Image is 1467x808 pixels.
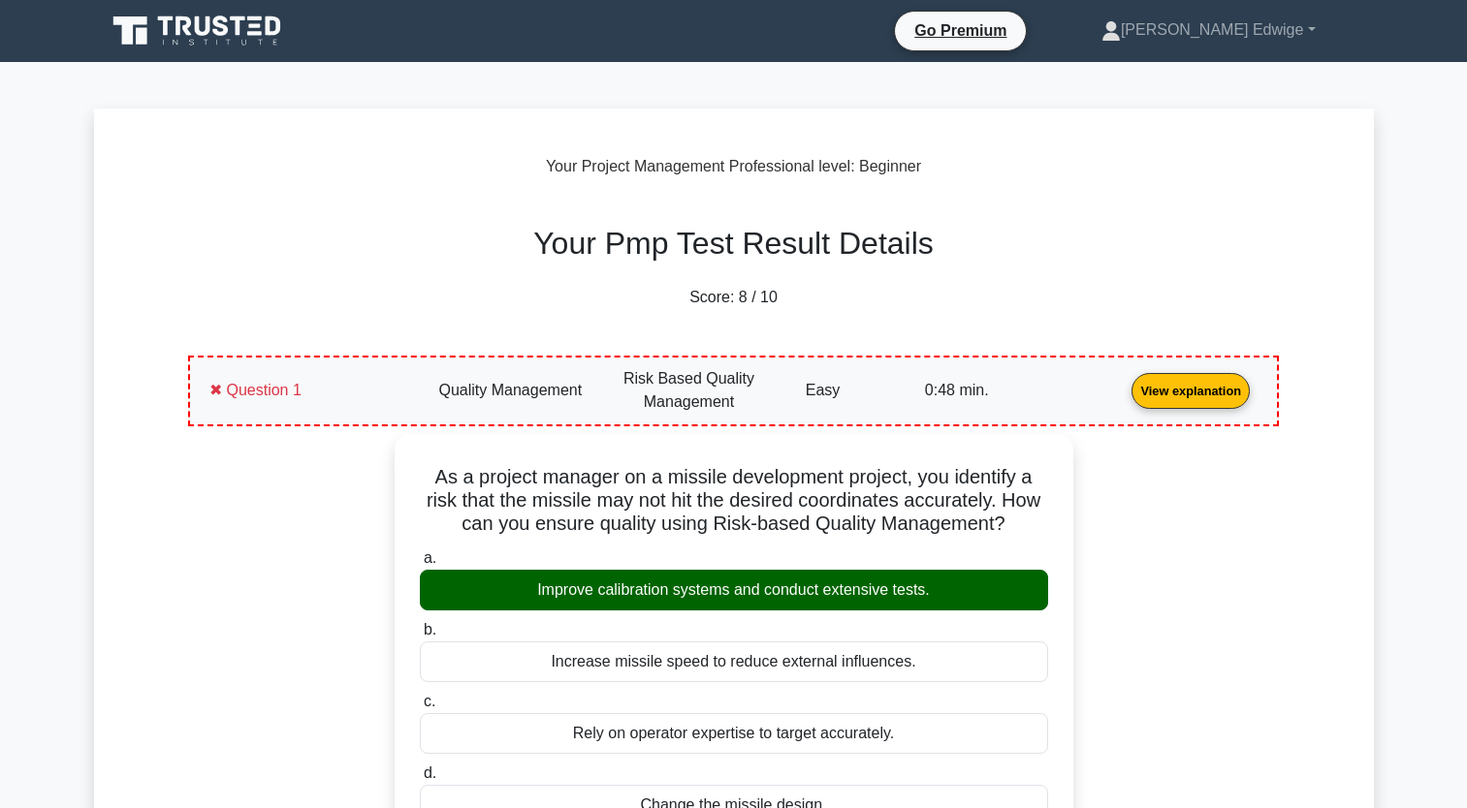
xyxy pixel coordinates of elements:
h2: Your Pmp Test Result Details [176,225,1291,262]
div: : Beginner [94,155,1374,178]
a: Go Premium [903,18,1018,43]
span: c. [424,693,435,709]
span: Your Project Management Professional level [546,158,850,174]
span: d. [424,764,436,781]
span: a. [424,549,436,566]
div: Increase missile speed to reduce external influences. [420,641,1048,682]
h5: As a project manager on a missile development project, you identify a risk that the missile may n... [418,465,1050,535]
span: b. [424,621,436,637]
div: Improve calibration systems and conduct extensive tests. [420,570,1048,610]
a: View explanation [1124,382,1258,398]
a: [PERSON_NAME] Edwige [1055,11,1362,49]
div: Rely on operator expertise to target accurately. [420,713,1048,754]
